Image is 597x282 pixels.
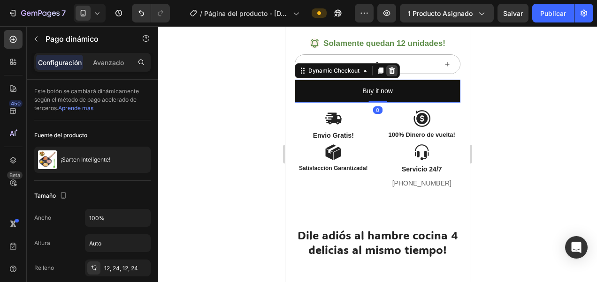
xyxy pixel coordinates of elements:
[34,239,50,247] font: Altura
[38,58,82,67] p: Configuración
[34,131,87,140] font: Fuente del producto
[7,171,23,179] div: Beta
[200,8,202,18] span: /
[565,236,588,259] div: Abra Intercom Messenger
[497,4,528,22] button: Salvar
[132,4,170,22] div: Deshacer/Rehacer
[34,214,51,222] font: Ancho
[400,4,494,22] button: 1 producto asignado
[85,235,150,252] input: Automático
[46,33,125,45] p: Dynamic Checkout
[38,150,57,169] img: Característica de producto IMG
[532,4,574,22] button: Publicar
[34,80,151,120] div: Este botón se cambiará dinámicamente según el método de pago acelerado de terceros.
[408,8,473,18] span: 1 producto asignado
[4,4,70,22] button: 7
[93,58,124,67] p: Avanzado
[104,264,148,273] div: 12, 24, 12, 24
[61,156,110,163] p: ¡Sarten Inteligente!
[58,104,93,111] a: Aprende más
[34,192,56,200] font: Tamaño
[285,26,470,282] iframe: Design area
[503,9,523,17] span: Salvar
[9,100,23,107] div: 450
[85,209,150,226] input: Automático
[204,8,289,18] span: Página del producto - [DATE][PERSON_NAME] 12:33:43
[34,264,54,272] font: Relleno
[540,8,566,18] font: Publicar
[61,7,66,19] p: 7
